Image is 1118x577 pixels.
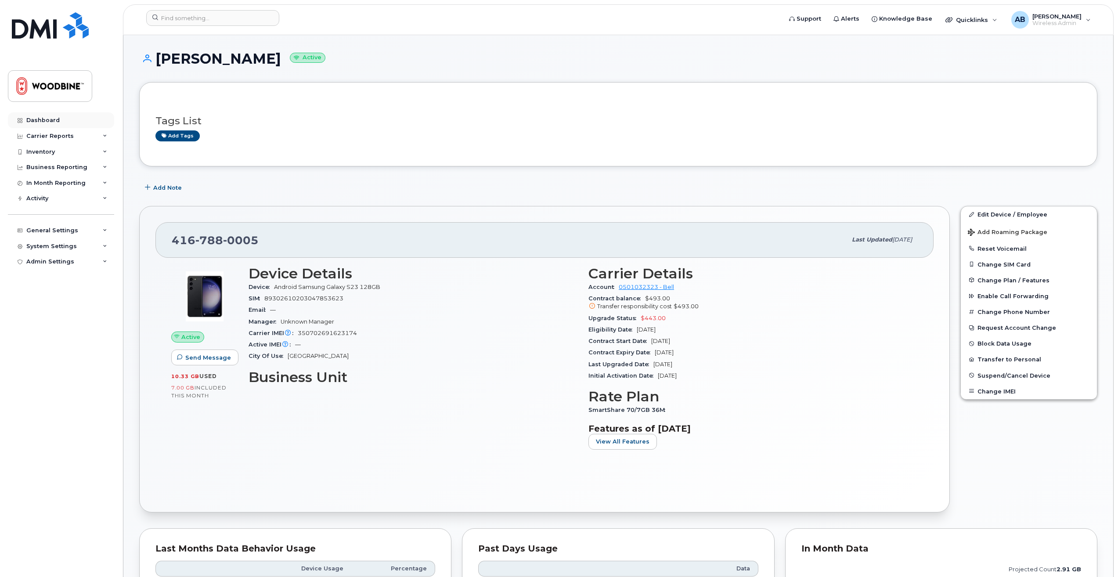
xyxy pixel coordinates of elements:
[961,241,1097,256] button: Reset Voicemail
[178,270,231,323] img: image20231002-3703462-r49339.jpeg
[801,545,1081,553] div: In Month Data
[1057,566,1081,573] tspan: 2.91 GB
[597,303,672,310] span: Transfer responsibility cost
[139,180,189,195] button: Add Note
[651,338,670,344] span: [DATE]
[961,206,1097,222] a: Edit Device / Employee
[223,234,259,247] span: 0005
[270,307,276,313] span: —
[588,338,651,344] span: Contract Start Date
[637,326,656,333] span: [DATE]
[961,383,1097,399] button: Change IMEI
[249,266,578,281] h3: Device Details
[274,284,380,290] span: Android Samsung Galaxy S23 128GB
[171,385,195,391] span: 7.00 GB
[588,349,655,356] span: Contract Expiry Date
[588,284,619,290] span: Account
[249,369,578,385] h3: Business Unit
[674,303,699,310] span: $493.00
[155,115,1081,126] h3: Tags List
[588,315,641,321] span: Upgrade Status
[288,353,349,359] span: [GEOGRAPHIC_DATA]
[199,373,217,379] span: used
[634,561,758,577] th: Data
[295,341,301,348] span: —
[1009,566,1081,573] text: projected count
[249,341,295,348] span: Active IMEI
[588,361,653,368] span: Last Upgraded Date
[181,333,200,341] span: Active
[653,361,672,368] span: [DATE]
[185,353,231,362] span: Send Message
[258,561,351,577] th: Device Usage
[588,389,918,404] h3: Rate Plan
[588,295,918,311] span: $493.00
[249,318,281,325] span: Manager
[961,256,1097,272] button: Change SIM Card
[588,423,918,434] h3: Features as of [DATE]
[171,373,199,379] span: 10.33 GB
[478,545,758,553] div: Past Days Usage
[961,304,1097,320] button: Change Phone Number
[588,326,637,333] span: Eligibility Date
[249,353,288,359] span: City Of Use
[171,350,238,365] button: Send Message
[249,295,264,302] span: SIM
[298,330,357,336] span: 350702691623174
[892,236,912,243] span: [DATE]
[961,223,1097,241] button: Add Roaming Package
[961,320,1097,335] button: Request Account Change
[588,407,670,413] span: SmartShare 70/7GB 36M
[852,236,892,243] span: Last updated
[588,372,658,379] span: Initial Activation Date
[968,229,1047,237] span: Add Roaming Package
[961,368,1097,383] button: Suspend/Cancel Device
[596,437,649,446] span: View All Features
[264,295,343,302] span: 89302610203047853623
[171,384,227,399] span: included this month
[655,349,674,356] span: [DATE]
[195,234,223,247] span: 788
[641,315,666,321] span: $443.00
[961,288,1097,304] button: Enable Call Forwarding
[619,284,674,290] a: 0501032323 - Bell
[588,434,657,450] button: View All Features
[172,234,259,247] span: 416
[139,51,1097,66] h1: [PERSON_NAME]
[153,184,182,192] span: Add Note
[977,372,1050,379] span: Suspend/Cancel Device
[290,53,325,63] small: Active
[588,295,645,302] span: Contract balance
[155,545,435,553] div: Last Months Data Behavior Usage
[155,130,200,141] a: Add tags
[961,272,1097,288] button: Change Plan / Features
[351,561,435,577] th: Percentage
[281,318,334,325] span: Unknown Manager
[977,293,1049,299] span: Enable Call Forwarding
[961,335,1097,351] button: Block Data Usage
[658,372,677,379] span: [DATE]
[977,277,1049,283] span: Change Plan / Features
[249,284,274,290] span: Device
[588,266,918,281] h3: Carrier Details
[249,330,298,336] span: Carrier IMEI
[249,307,270,313] span: Email
[961,351,1097,367] button: Transfer to Personal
